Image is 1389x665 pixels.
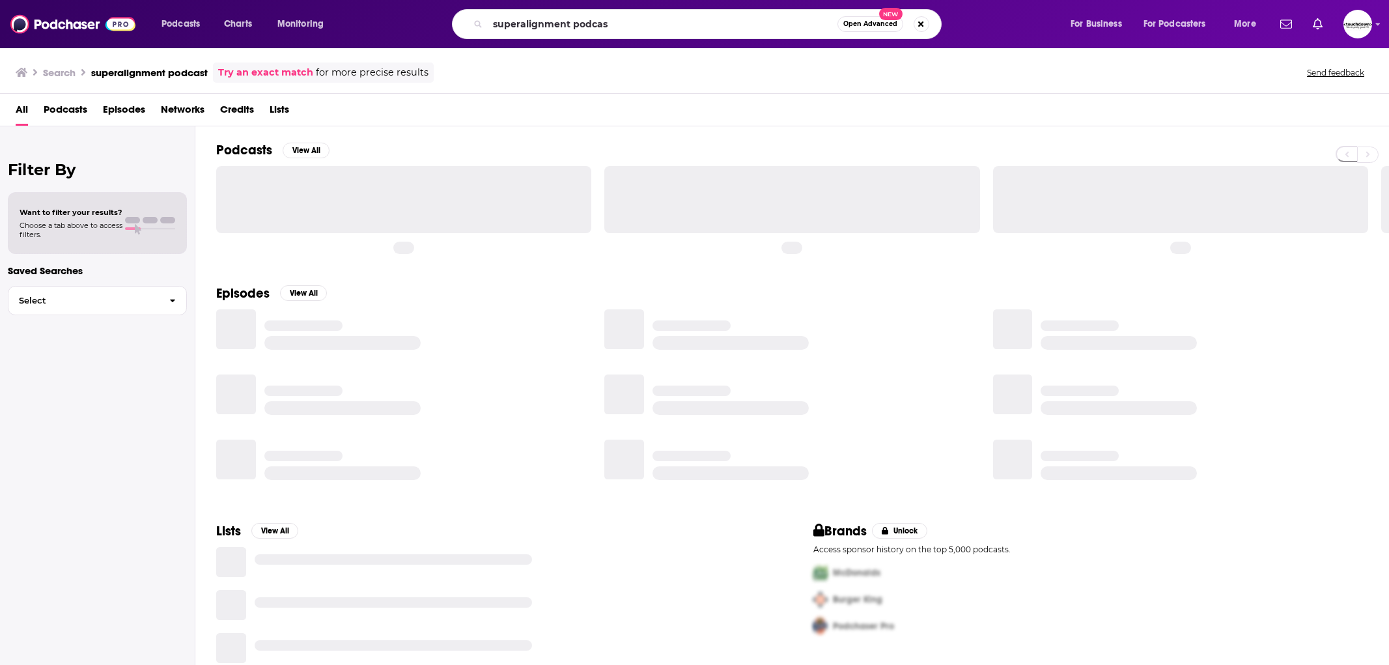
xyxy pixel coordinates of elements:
span: Charts [224,15,252,33]
a: Lists [270,99,289,126]
span: More [1234,15,1256,33]
img: Third Pro Logo [808,613,833,640]
h2: Podcasts [216,142,272,158]
a: ListsView All [216,523,298,539]
button: Show profile menu [1343,10,1372,38]
a: Show notifications dropdown [1308,13,1328,35]
span: New [879,8,903,20]
img: Second Pro Logo [808,586,833,613]
button: open menu [1225,14,1272,35]
button: Send feedback [1303,67,1368,78]
span: Podcasts [161,15,200,33]
h2: Brands [813,523,867,539]
span: For Podcasters [1143,15,1206,33]
span: For Business [1071,15,1122,33]
img: Podchaser - Follow, Share and Rate Podcasts [10,12,135,36]
div: Search podcasts, credits, & more... [464,9,954,39]
h2: Episodes [216,285,270,302]
button: View All [283,143,330,158]
a: Show notifications dropdown [1275,13,1297,35]
p: Saved Searches [8,264,187,277]
h2: Filter By [8,160,187,179]
span: Burger King [833,594,882,605]
span: Monitoring [277,15,324,33]
button: open menu [1061,14,1138,35]
img: First Pro Logo [808,559,833,586]
a: Charts [216,14,260,35]
a: Credits [220,99,254,126]
button: Unlock [872,523,927,539]
span: Select [8,296,159,305]
span: Choose a tab above to access filters. [20,221,122,239]
button: open menu [268,14,341,35]
img: User Profile [1343,10,1372,38]
button: View All [251,523,298,539]
button: Open AdvancedNew [837,16,903,32]
a: Networks [161,99,204,126]
h3: superalignment podcast [91,66,208,79]
button: View All [280,285,327,301]
a: Podcasts [44,99,87,126]
button: open menu [152,14,217,35]
p: Access sponsor history on the top 5,000 podcasts. [813,545,1369,554]
span: Logged in as jvervelde [1343,10,1372,38]
a: All [16,99,28,126]
h3: Search [43,66,76,79]
button: open menu [1135,14,1225,35]
a: PodcastsView All [216,142,330,158]
span: McDonalds [833,567,880,578]
h2: Lists [216,523,241,539]
span: Podchaser Pro [833,621,894,632]
span: Want to filter your results? [20,208,122,217]
span: Open Advanced [843,21,897,27]
a: Episodes [103,99,145,126]
span: for more precise results [316,65,428,80]
a: EpisodesView All [216,285,327,302]
a: Try an exact match [218,65,313,80]
input: Search podcasts, credits, & more... [488,14,837,35]
button: Select [8,286,187,315]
